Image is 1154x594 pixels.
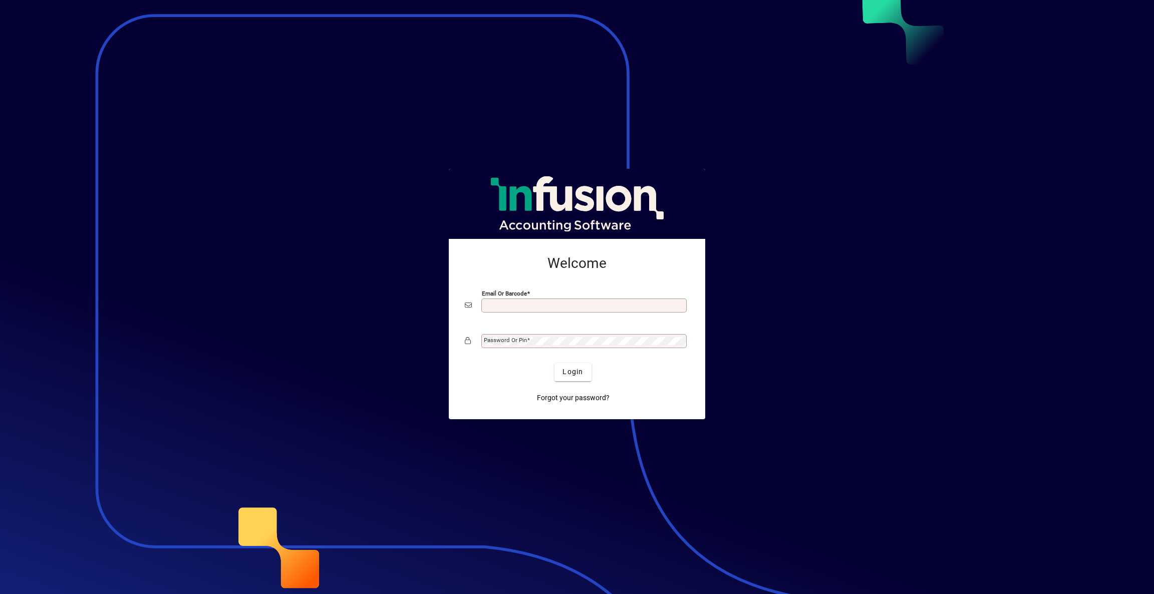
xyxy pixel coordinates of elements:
h2: Welcome [465,255,689,272]
mat-label: Email or Barcode [482,289,527,296]
mat-label: Password or Pin [484,337,527,344]
span: Login [562,367,583,377]
a: Forgot your password? [533,389,614,407]
span: Forgot your password? [537,393,610,403]
button: Login [554,363,591,381]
